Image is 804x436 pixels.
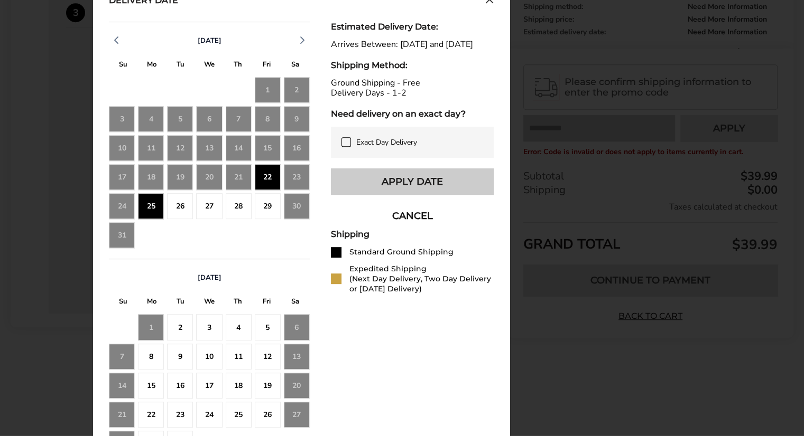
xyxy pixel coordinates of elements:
div: T [224,58,252,74]
div: S [281,295,310,311]
div: Expedited Shipping (Next Day Delivery, Two Day Delivery or [DATE] Delivery) [349,264,494,294]
div: Shipping Method: [331,60,494,70]
div: Ground Shipping - Free Delivery Days - 1-2 [331,78,494,98]
div: Estimated Delivery Date: [331,22,494,32]
div: S [281,58,310,74]
div: Shipping [331,229,494,239]
span: [DATE] [198,36,221,45]
button: CANCEL [331,203,494,229]
div: W [195,295,224,311]
div: F [252,295,281,311]
span: [DATE] [198,273,221,282]
div: S [109,58,137,74]
button: [DATE] [193,36,226,45]
div: S [109,295,137,311]
div: T [224,295,252,311]
button: Apply Date [331,168,494,195]
div: Need delivery on an exact day? [331,109,494,119]
div: Standard Ground Shipping [349,247,454,257]
div: Arrives Between: [DATE] and [DATE] [331,40,494,50]
div: M [137,295,166,311]
div: F [252,58,281,74]
div: M [137,58,166,74]
div: W [195,58,224,74]
button: [DATE] [193,273,226,282]
div: T [167,295,195,311]
div: T [167,58,195,74]
span: Exact Day Delivery [356,137,417,147]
